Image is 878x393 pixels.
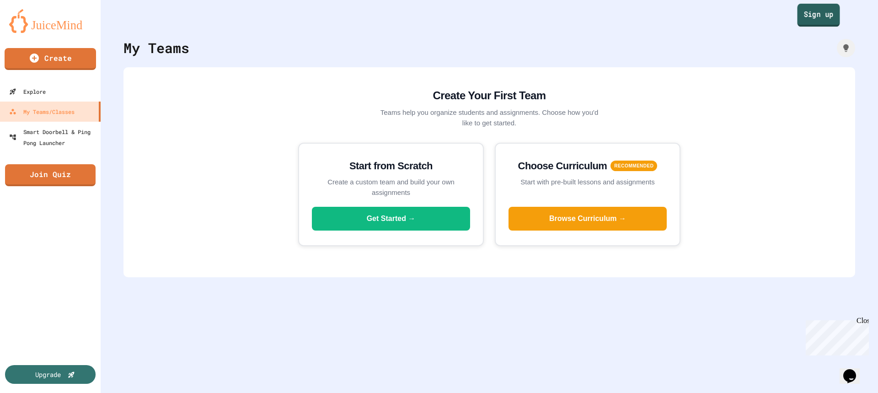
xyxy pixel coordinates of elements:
[312,207,470,231] button: Get Started →
[610,161,657,171] span: RECOMMENDED
[123,38,189,58] div: My Teams
[9,106,75,117] div: My Teams/Classes
[509,177,667,188] p: Start with pre-built lessons and assignments
[9,126,97,148] div: Smart Doorbell & Ping Pong Launcher
[380,108,599,128] p: Teams help you organize students and assignments. Choose how you'd like to get started.
[840,356,869,384] iframe: chat widget
[312,177,470,198] p: Create a custom team and build your own assignments
[380,87,599,104] h2: Create Your First Team
[9,9,91,33] img: logo-orange.svg
[837,39,855,57] div: How it works
[9,86,46,97] div: Explore
[798,4,840,27] a: Sign up
[509,207,667,231] button: Browse Curriculum →
[518,158,607,173] h3: Choose Curriculum
[802,317,869,355] iframe: chat widget
[312,158,470,173] h3: Start from Scratch
[35,370,61,379] div: Upgrade
[5,48,96,70] a: Create
[4,4,63,58] div: Chat with us now!Close
[5,164,96,186] a: Join Quiz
